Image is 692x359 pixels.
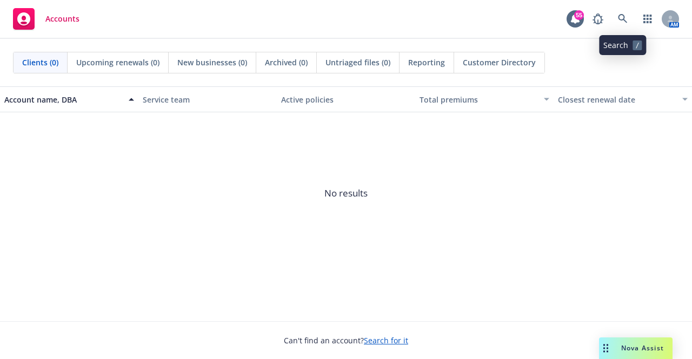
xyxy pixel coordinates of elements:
a: Search for it [364,335,408,346]
button: Service team [138,86,277,112]
span: Untriaged files (0) [325,57,390,68]
button: Nova Assist [599,337,673,359]
span: Reporting [408,57,445,68]
span: Archived (0) [265,57,308,68]
a: Switch app [637,8,658,30]
button: Closest renewal date [554,86,692,112]
span: Clients (0) [22,57,58,68]
span: Upcoming renewals (0) [76,57,159,68]
span: Customer Directory [463,57,536,68]
span: Nova Assist [621,343,664,353]
a: Search [612,8,634,30]
div: Service team [143,94,272,105]
div: Active policies [281,94,411,105]
div: Account name, DBA [4,94,122,105]
div: Total premiums [420,94,537,105]
a: Report a Bug [587,8,609,30]
a: Accounts [9,4,84,34]
div: 55 [574,10,584,20]
button: Active policies [277,86,415,112]
button: Total premiums [415,86,554,112]
div: Drag to move [599,337,613,359]
span: New businesses (0) [177,57,247,68]
span: Can't find an account? [284,335,408,346]
span: Accounts [45,15,79,23]
div: Closest renewal date [558,94,676,105]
